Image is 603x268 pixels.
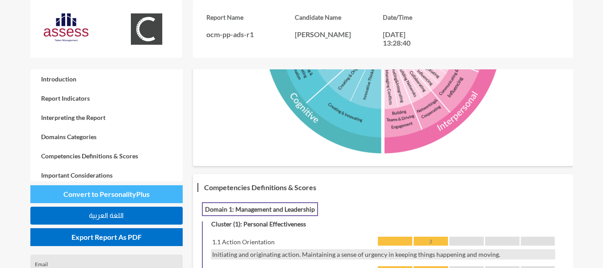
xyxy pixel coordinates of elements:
[30,89,183,108] a: Report Indicators
[295,13,383,21] h3: Candidate Name
[63,190,150,198] span: Convert to PersonalityPlus
[383,13,471,21] h3: Date/Time
[383,30,423,47] p: [DATE] 13:28:40
[124,13,169,45] img: OCM.svg
[202,202,318,216] h3: Domain 1: Management and Leadership
[89,212,124,219] span: اللغة العربية
[30,69,183,89] a: Introduction
[30,166,183,185] a: Important Considerations
[211,249,555,259] div: Initiating and originating action. Maintaining a sense of urgency in keeping things happening and...
[30,228,183,246] button: Export Report As PDF
[206,13,295,21] h3: Report Name
[206,30,295,38] p: ocm-pp-ads-r1
[44,13,88,42] img: AssessLogoo.svg
[30,207,183,225] button: اللغة العربية
[414,237,448,246] div: 2
[30,127,183,146] a: Domains Categories
[30,185,183,203] button: Convert to PersonalityPlus
[295,30,383,38] p: [PERSON_NAME]
[209,218,308,230] h4: Cluster (1): Personal Effectiveness
[30,146,183,166] a: Competencies Definitions & Scores
[211,237,374,247] div: 1.1 Action Orientation
[202,181,318,194] h3: Competencies Definitions & Scores
[30,108,183,127] a: Interpreting the Report
[71,233,142,241] span: Export Report As PDF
